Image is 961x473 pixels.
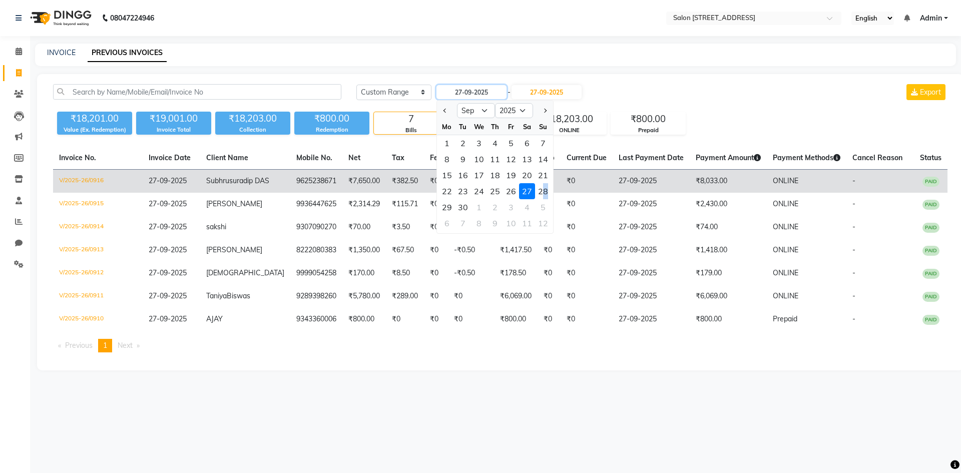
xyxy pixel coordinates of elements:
[206,245,262,254] span: [PERSON_NAME]
[215,112,290,126] div: ₹18,203.00
[448,262,494,285] td: -₹0.50
[392,153,404,162] span: Tax
[519,135,535,151] div: 6
[532,112,606,126] div: ₹18,203.00
[342,262,386,285] td: ₹170.00
[487,199,503,215] div: Thursday, October 2, 2025
[294,112,369,126] div: ₹800.00
[773,268,798,277] span: ONLINE
[690,216,767,239] td: ₹74.00
[519,199,535,215] div: 4
[471,135,487,151] div: 3
[118,341,133,350] span: Next
[424,239,448,262] td: ₹0
[471,167,487,183] div: Wednesday, September 17, 2025
[503,199,519,215] div: Friday, October 3, 2025
[538,285,561,308] td: ₹0
[448,285,494,308] td: ₹0
[149,268,187,277] span: 27-09-2025
[538,308,561,331] td: ₹0
[439,183,455,199] div: Monday, September 22, 2025
[852,222,855,231] span: -
[561,285,613,308] td: ₹0
[149,199,187,208] span: 27-09-2025
[386,262,424,285] td: ₹8.50
[149,176,187,185] span: 27-09-2025
[455,151,471,167] div: Tuesday, September 9, 2025
[535,119,551,135] div: Su
[773,291,798,300] span: ONLINE
[386,170,424,193] td: ₹382.50
[110,4,154,32] b: 08047224946
[53,339,947,352] nav: Pagination
[386,193,424,216] td: ₹115.71
[53,84,341,100] input: Search by Name/Mobile/Email/Invoice No
[59,153,96,162] span: Invoice No.
[430,153,442,162] span: Fee
[503,151,519,167] div: Friday, September 12, 2025
[487,167,503,183] div: Thursday, September 18, 2025
[611,112,685,126] div: ₹800.00
[26,4,94,32] img: logo
[487,119,503,135] div: Th
[424,193,448,216] td: ₹0
[487,183,503,199] div: Thursday, September 25, 2025
[773,222,798,231] span: ONLINE
[561,193,613,216] td: ₹0
[535,183,551,199] div: Sunday, September 28, 2025
[149,153,191,162] span: Invoice Date
[503,215,519,231] div: 10
[149,222,187,231] span: 27-09-2025
[439,199,455,215] div: Monday, September 29, 2025
[448,308,494,331] td: ₹0
[342,170,386,193] td: ₹7,650.00
[503,183,519,199] div: Friday, September 26, 2025
[535,167,551,183] div: Sunday, September 21, 2025
[613,170,690,193] td: 27-09-2025
[441,103,449,119] button: Previous month
[53,216,143,239] td: V/2025-26/0914
[374,126,448,135] div: Bills
[690,193,767,216] td: ₹2,430.00
[503,167,519,183] div: Friday, September 19, 2025
[503,119,519,135] div: Fr
[206,199,262,208] span: [PERSON_NAME]
[294,126,369,134] div: Redemption
[503,151,519,167] div: 12
[922,200,939,210] span: PAID
[424,216,448,239] td: ₹0
[290,193,342,216] td: 9936447625
[613,216,690,239] td: 27-09-2025
[503,135,519,151] div: Friday, September 5, 2025
[922,315,939,325] span: PAID
[495,103,533,118] select: Select year
[439,215,455,231] div: 6
[471,215,487,231] div: 8
[342,308,386,331] td: ₹800.00
[611,126,685,135] div: Prepaid
[149,291,187,300] span: 27-09-2025
[47,48,76,57] a: INVOICE
[690,170,767,193] td: ₹8,033.00
[773,314,797,323] span: Prepaid
[424,285,448,308] td: ₹0
[439,167,455,183] div: 15
[535,183,551,199] div: 28
[439,215,455,231] div: Monday, October 6, 2025
[613,193,690,216] td: 27-09-2025
[471,183,487,199] div: Wednesday, September 24, 2025
[690,308,767,331] td: ₹800.00
[455,135,471,151] div: Tuesday, September 2, 2025
[503,135,519,151] div: 5
[455,215,471,231] div: 7
[348,153,360,162] span: Net
[773,199,798,208] span: ONLINE
[561,216,613,239] td: ₹0
[455,199,471,215] div: Tuesday, September 30, 2025
[57,126,132,134] div: Value (Ex. Redemption)
[386,216,424,239] td: ₹3.50
[494,285,538,308] td: ₹6,069.00
[613,308,690,331] td: 27-09-2025
[535,151,551,167] div: 14
[471,183,487,199] div: 24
